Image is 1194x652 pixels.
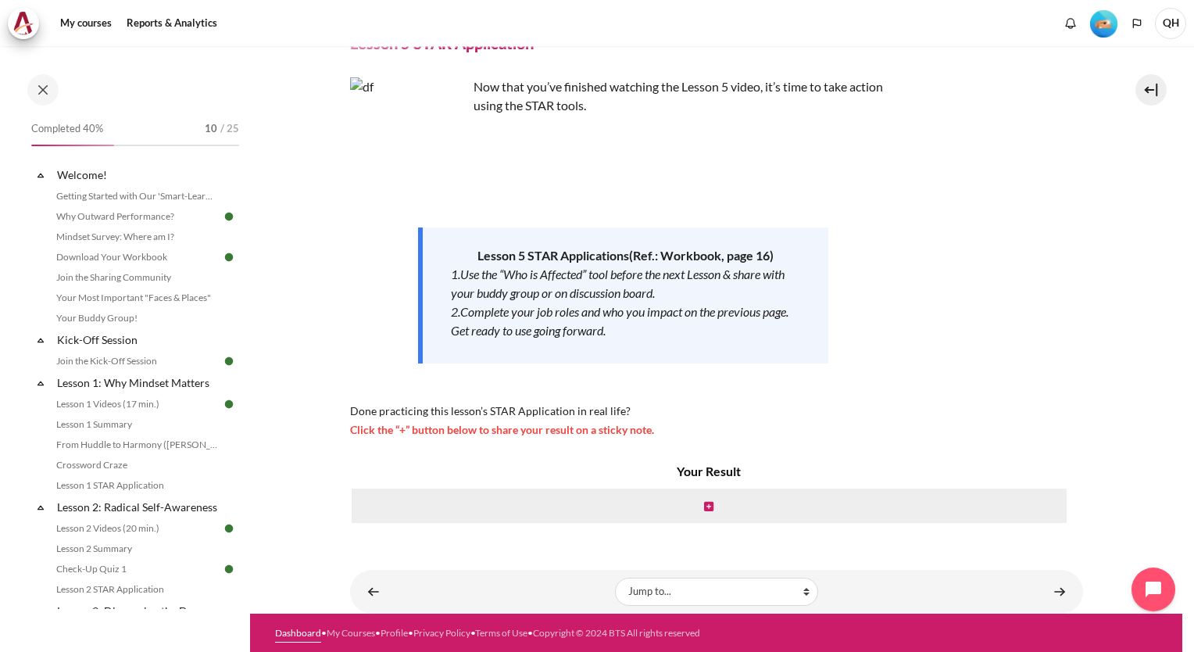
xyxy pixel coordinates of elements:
a: Your Buddy Group! [52,309,222,328]
a: Lesson 2 Summary [52,539,222,558]
a: Dashboard [275,627,321,639]
div: 40% [31,145,114,146]
a: Kick-Off Session [55,329,222,350]
img: Done [222,210,236,224]
a: Getting Started with Our 'Smart-Learning' Platform [52,187,222,206]
i: Create new note in this column [704,501,713,512]
button: Languages [1125,12,1149,35]
div: 1.Use the “Who is Affected” tool before the next Lesson & share with your buddy group or on discu... [451,265,800,303]
a: My courses [55,8,117,39]
img: Done [222,397,236,411]
span: Click the “+” button below to share your result on a sticky note. [350,423,654,436]
img: Done [222,250,236,264]
a: Lesson 1: Why Mindset Matters [55,372,222,393]
img: Level #2 [1090,10,1117,38]
a: Join the Kick-Off Session [52,352,222,371]
span: 10 [205,121,217,137]
a: Your Most Important "Faces & Places" [52,288,222,307]
div: Level #2 [1090,9,1117,38]
a: Privacy Policy [413,627,470,639]
a: Check-Up Quiz 1 [52,560,222,579]
div: Show notification window with no new notifications [1059,12,1082,35]
a: Copyright © 2024 BTS All rights reserved [533,627,700,639]
a: Lesson 2 STAR Application [52,580,222,599]
span: Completed 40% [31,121,103,137]
a: Lesson 2 Videos (20 min.) [52,519,222,538]
div: • • • • • [275,626,759,640]
a: Lesson 1 Summary [52,415,222,434]
a: User menu [1155,8,1186,39]
a: Profile [381,627,408,639]
img: df [350,77,467,195]
a: Lesson 1 STAR Application [52,476,222,495]
div: 2.Complete your job roles and who you impact on the previous page. Get ready to use going forward. [451,303,800,340]
a: Lesson 3: Diagnosing the Drama [55,600,222,622]
a: Reports & Analytics [121,8,223,39]
img: Done [222,521,236,536]
a: Crossword Craze [52,456,222,475]
span: Collapse [33,604,48,619]
strong: Lesson 5 STAR Applications [477,248,629,263]
a: Lesson 2: Radical Self-Awareness [55,496,222,518]
a: Lesson 1 Videos (17 min.) [52,395,222,414]
span: / 25 [220,121,239,137]
span: Collapse [33,375,48,391]
a: STAR Project #1: STAR Plan Submission ► [1044,576,1075,607]
strong: ( ) [629,248,774,263]
a: Welcome! [55,164,222,185]
a: Download Your Workbook [52,248,222,267]
span: Collapse [33,167,48,183]
a: Level #2 [1084,9,1124,38]
span: Collapse [33,500,48,515]
img: Done [222,562,236,576]
a: My Courses [327,627,375,639]
img: Architeck [13,12,34,35]
span: Ref.: Workbook, page 16 [633,248,770,263]
a: Architeck Architeck [8,8,47,39]
span: Now that you’ve finished watching the Lesson 5 video, it’s time to take action using the STAR tools. [474,79,883,113]
span: QH [1155,8,1186,39]
a: Terms of Use [475,627,527,639]
span: Done practicing this lesson’s STAR Application in real life? [350,404,631,417]
h4: Your Result [350,462,1068,481]
img: Done [222,354,236,368]
a: From Huddle to Harmony ([PERSON_NAME]'s Story) [52,435,222,454]
span: Collapse [33,332,48,348]
a: Join the Sharing Community [52,268,222,287]
a: Mindset Survey: Where am I? [52,227,222,246]
a: Why Outward Performance? [52,207,222,226]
